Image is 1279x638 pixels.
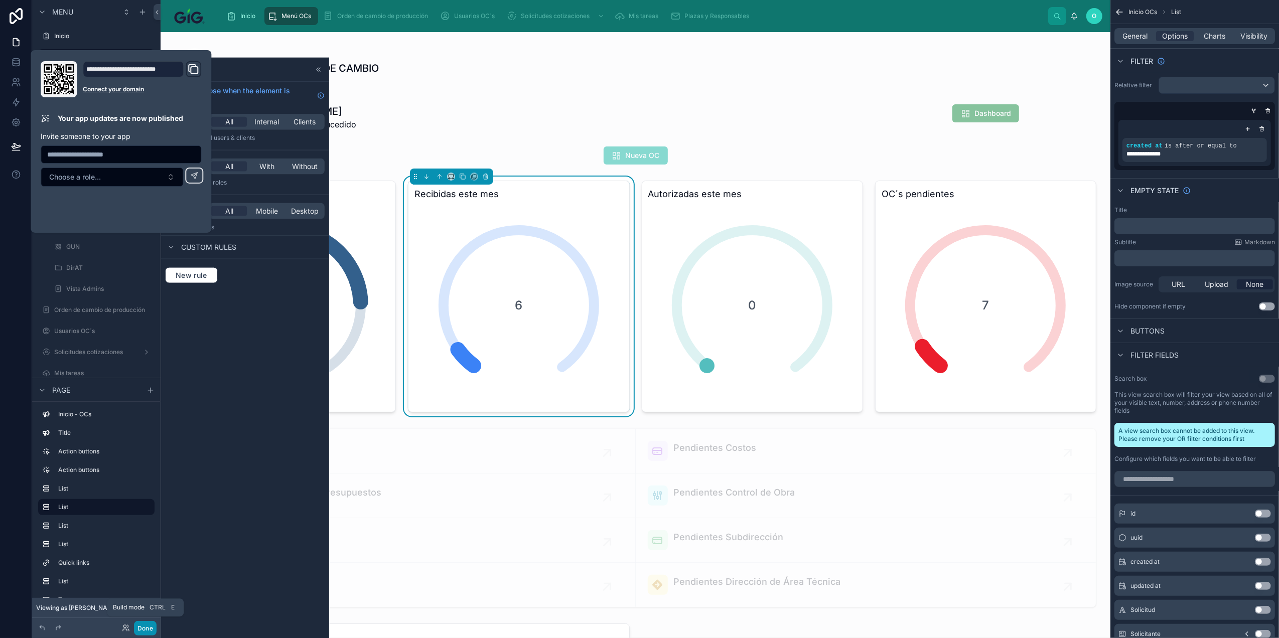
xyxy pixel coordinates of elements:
[1114,218,1275,234] div: scrollable content
[1241,31,1268,41] span: Visibility
[149,602,167,612] span: Ctrl
[83,85,201,93] a: Connect your domain
[38,365,155,381] a: Mis tareas
[41,131,201,141] p: Invite someone to your app
[1130,56,1153,66] span: Filter
[58,410,151,418] label: Inicio - OCs
[225,206,233,216] span: All
[58,540,151,548] label: List
[515,297,522,313] span: 6
[1123,31,1148,41] span: General
[165,223,325,231] p: Visible to
[414,187,623,201] h3: Recibidas este mes
[58,466,151,474] label: Action buttons
[38,323,155,339] a: Usuarios OC´s
[83,61,201,97] div: Domain and Custom Link
[36,604,118,612] span: Viewing as [PERSON_NAME]
[1162,31,1188,41] span: Options
[58,485,151,493] label: List
[165,179,325,187] p: Visible to
[1244,238,1275,246] span: Markdown
[437,7,502,25] a: Usuarios OC´s
[1092,12,1097,20] span: O
[1114,455,1256,463] label: Configure which fields you want to be able to filter
[1114,238,1136,246] label: Subtitle
[1126,142,1163,149] span: created at
[54,369,153,377] label: Mis tareas
[165,134,325,142] p: Visible to
[50,239,155,255] a: GUN
[454,12,495,20] span: Usuarios OC´s
[181,242,236,252] span: Custom rules
[1128,8,1157,16] span: Inicio OCs
[259,162,274,172] span: With
[1130,510,1135,518] span: id
[292,162,318,172] span: Without
[223,7,262,25] a: Inicio
[264,7,318,25] a: Menú OCs
[1114,302,1186,310] div: Hide component if empty
[50,260,155,276] a: DirAT
[1130,606,1155,614] span: Solicitud
[225,162,233,172] span: All
[41,168,183,187] button: Select Button
[504,7,610,25] a: Solicitudes cotizaciones
[1204,31,1225,41] span: Charts
[38,28,155,44] a: Inicio
[58,577,151,585] label: List
[165,86,313,106] span: How do I choose when the element is visible?
[165,86,325,106] a: How do I choose when the element is visible?
[1130,326,1165,336] span: Buttons
[240,12,255,20] span: Inicio
[165,267,218,283] button: New rule
[1114,391,1275,415] label: This view search box will filter your view based on all of your visible text, number, address or ...
[1114,375,1147,383] label: Search box
[1130,534,1143,542] span: uuid
[1171,8,1181,16] span: List
[1172,279,1186,289] span: URL
[1246,279,1264,289] span: None
[1165,142,1237,149] span: is after or equal to
[1114,280,1155,288] label: Image source
[54,306,153,314] label: Orden de cambio de producción
[281,12,311,20] span: Menú OCs
[1130,558,1160,566] span: created at
[58,522,151,530] label: List
[1114,250,1275,266] div: scrollable content
[521,12,590,20] span: Solicitudes cotizaciones
[49,172,101,182] span: Choose a role...
[191,134,255,141] span: Internal users & clients
[294,117,316,127] span: Clients
[1205,279,1229,289] span: Upload
[1114,81,1155,89] label: Relative filter
[58,113,183,123] p: Your app updates are now published
[629,12,658,20] span: Mis tareas
[254,117,279,127] span: Internal
[337,12,428,20] span: Orden de cambio de producción
[58,503,147,511] label: List
[320,7,435,25] a: Orden de cambio de producción
[66,285,153,293] label: Vista Admins
[225,117,233,127] span: All
[38,344,155,360] a: Solicitudes cotizaciones
[38,302,155,318] a: Orden de cambio de producción
[66,264,153,272] label: DirAT
[52,385,70,395] span: Page
[58,596,151,604] label: Text
[38,49,155,65] a: Menú OCs
[113,603,145,611] span: Build mode
[54,348,138,356] label: Solicitudes cotizaciones
[66,243,153,251] label: GUN
[218,5,1048,27] div: scrollable content
[169,8,210,24] img: App logo
[134,621,157,635] button: Done
[58,429,151,437] label: Title
[58,559,151,567] label: Quick links
[1130,186,1179,196] span: Empty state
[612,7,665,25] a: Mis tareas
[291,206,319,216] span: Desktop
[1130,350,1179,360] span: Filter fields
[58,447,151,455] label: Action buttons
[256,206,278,216] span: Mobile
[1114,423,1275,447] div: A view search box cannot be added to this view. Please remove your OR filter conditions first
